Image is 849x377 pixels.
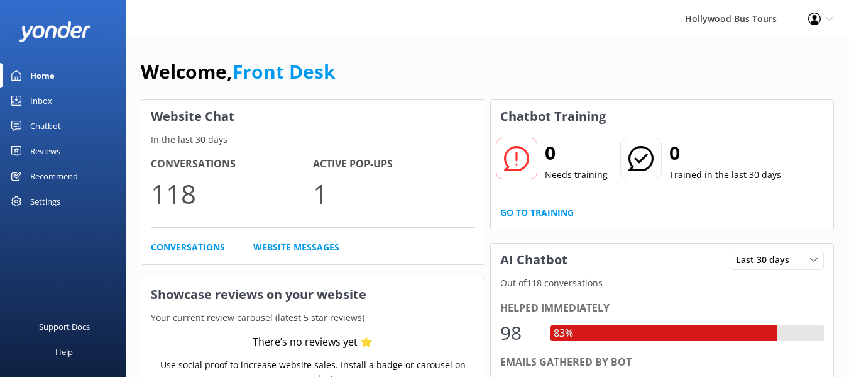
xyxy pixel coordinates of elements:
[253,334,373,351] div: There’s no reviews yet ⭐
[500,206,574,220] a: Go to Training
[313,156,475,172] h4: Active Pop-ups
[736,253,797,267] span: Last 30 days
[141,100,485,133] h3: Website Chat
[151,240,225,254] a: Conversations
[313,172,475,215] p: 1
[491,100,615,133] h3: Chatbot Training
[545,138,608,168] h2: 0
[491,244,577,276] h3: AI Chatbot
[500,300,824,317] div: Helped immediately
[141,311,485,325] p: Your current review carousel (latest 5 star reviews)
[669,138,781,168] h2: 0
[55,339,73,364] div: Help
[151,172,313,215] p: 118
[151,156,313,172] h4: Conversations
[30,113,61,138] div: Chatbot
[30,189,60,214] div: Settings
[500,354,824,371] div: Emails gathered by bot
[30,88,52,113] div: Inbox
[141,133,485,147] p: In the last 30 days
[30,138,60,164] div: Reviews
[491,276,834,290] p: Out of 118 conversations
[233,59,336,84] a: Front Desk
[39,314,90,339] div: Support Docs
[141,57,336,87] h1: Welcome,
[550,325,576,342] div: 83%
[19,21,91,42] img: yonder-white-logo.png
[500,318,538,348] div: 98
[141,278,485,311] h3: Showcase reviews on your website
[669,168,781,182] p: Trained in the last 30 days
[253,240,339,254] a: Website Messages
[30,164,78,189] div: Recommend
[545,168,608,182] p: Needs training
[30,63,55,88] div: Home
